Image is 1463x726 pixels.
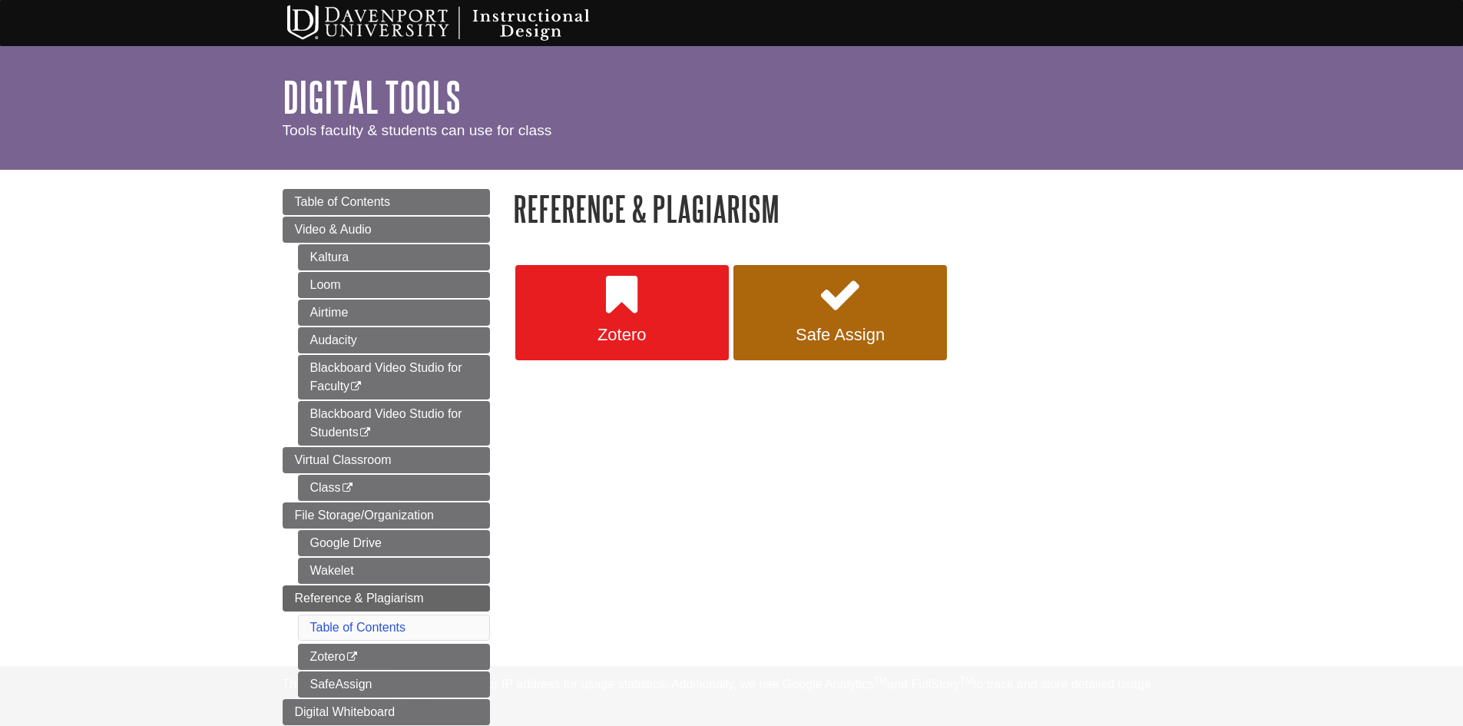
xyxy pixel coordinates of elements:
a: Digital Tools [283,73,461,121]
i: This link opens in a new window [346,652,359,662]
a: Kaltura [298,244,490,270]
a: Blackboard Video Studio for Faculty [298,355,490,399]
a: Virtual Classroom [283,447,490,473]
a: Video & Audio [283,217,490,243]
i: This link opens in a new window [359,428,372,438]
a: Google Drive [298,530,490,556]
h1: Reference & Plagiarism [513,189,1181,228]
span: Safe Assign [745,325,935,345]
i: This link opens in a new window [349,382,362,392]
a: Table of Contents [310,621,406,634]
i: This link opens in a new window [341,483,354,493]
span: File Storage/Organization [295,509,434,522]
span: Tools faculty & students can use for class [283,122,552,138]
a: Zotero [515,265,729,360]
a: SafeAssign [298,671,490,698]
a: Digital Whiteboard [283,699,490,725]
a: Reference & Plagiarism [283,585,490,612]
img: Davenport University Instructional Design [275,4,644,42]
span: Video & Audio [295,223,372,236]
a: Blackboard Video Studio for Students [298,401,490,446]
a: Safe Assign [733,265,947,360]
span: Table of Contents [295,195,391,208]
a: Loom [298,272,490,298]
a: Airtime [298,300,490,326]
a: Table of Contents [283,189,490,215]
sup: TM [960,675,973,686]
a: Zotero [298,644,490,670]
a: Class [298,475,490,501]
span: Reference & Plagiarism [295,592,424,605]
span: Digital Whiteboard [295,705,396,718]
div: This site uses cookies and records your IP address for usage statistics. Additionally, we use Goo... [283,675,1181,717]
a: File Storage/Organization [283,502,490,529]
span: Virtual Classroom [295,453,392,466]
sup: TM [874,675,887,686]
a: Wakelet [298,558,490,584]
span: Zotero [527,325,717,345]
a: Audacity [298,327,490,353]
